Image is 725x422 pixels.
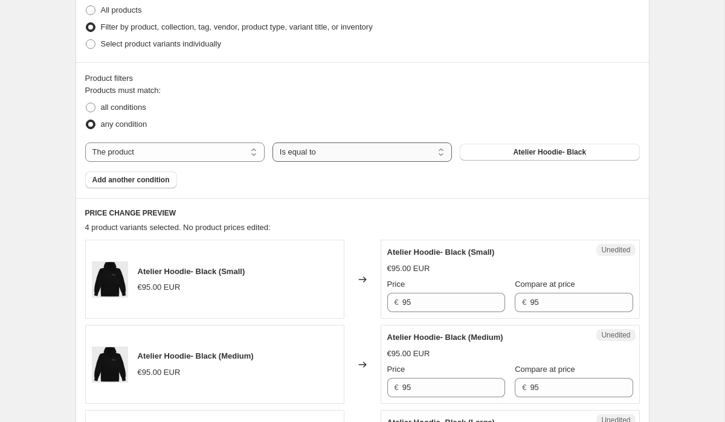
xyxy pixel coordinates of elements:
[387,365,405,374] span: Price
[387,248,495,257] span: Atelier Hoodie- Black (Small)
[515,280,575,289] span: Compare at price
[515,365,575,374] span: Compare at price
[460,144,639,161] button: Atelier Hoodie- Black
[387,333,503,342] span: Atelier Hoodie- Black (Medium)
[85,223,271,232] span: 4 product variants selected. No product prices edited:
[387,264,430,273] span: €95.00 EUR
[101,22,373,31] span: Filter by product, collection, tag, vendor, product type, variant title, or inventory
[395,383,399,392] span: €
[101,103,146,112] span: all conditions
[387,349,430,358] span: €95.00 EUR
[85,208,640,218] h6: PRICE CHANGE PREVIEW
[85,171,177,188] button: Add another condition
[101,5,142,14] span: All products
[513,147,586,157] span: Atelier Hoodie- Black
[601,330,630,340] span: Unedited
[601,245,630,255] span: Unedited
[92,347,128,383] img: SS25_Drop_1_-2_80x.jpg
[522,298,526,307] span: €
[138,283,181,292] span: €95.00 EUR
[138,267,245,276] span: Atelier Hoodie- Black (Small)
[85,86,161,95] span: Products must match:
[138,368,181,377] span: €95.00 EUR
[395,298,399,307] span: €
[92,175,170,185] span: Add another condition
[101,39,221,48] span: Select product variants individually
[101,120,147,129] span: any condition
[138,351,254,360] span: Atelier Hoodie- Black (Medium)
[387,280,405,289] span: Price
[85,72,640,85] div: Product filters
[92,261,128,298] img: SS25_Drop_1_-2_80x.jpg
[522,383,526,392] span: €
